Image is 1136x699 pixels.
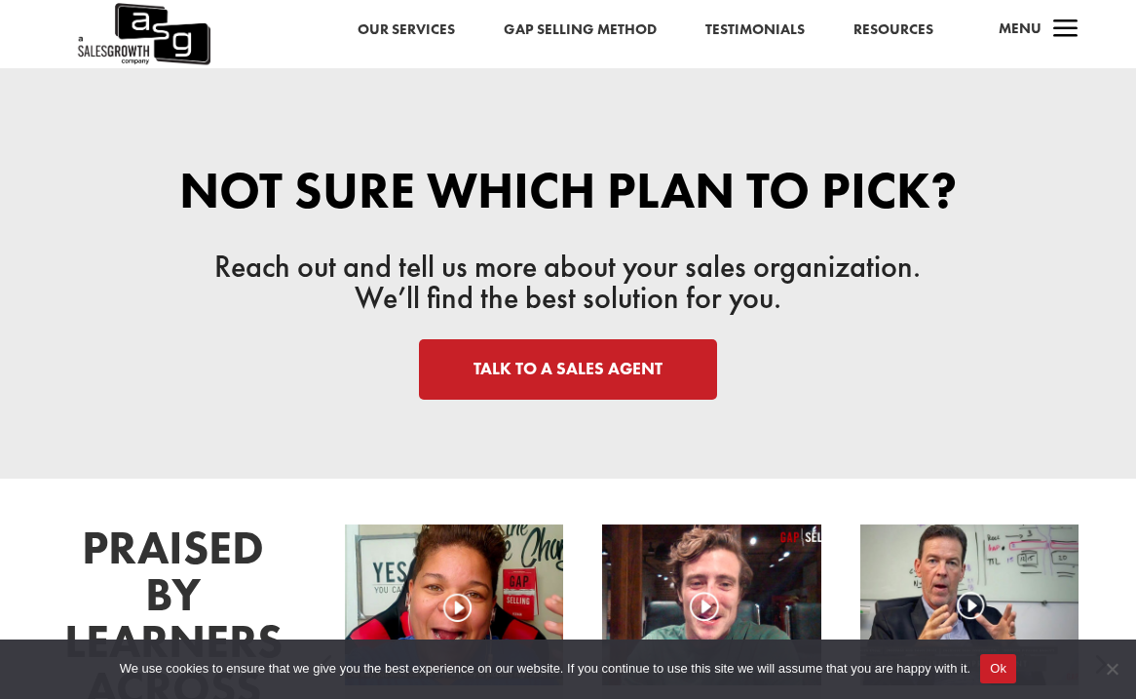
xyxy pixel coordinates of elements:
[419,339,717,400] a: TALK TO A SALES AGENT
[999,19,1041,38] span: Menu
[1046,11,1085,50] span: a
[1102,659,1121,679] span: No
[980,654,1016,683] button: Ok
[114,252,1023,314] p: Reach out and tell us more about your sales organization. We’ll find the best solution for you.
[853,18,933,43] a: Resources
[114,140,1023,252] h2: Not sure which plan to pick?
[120,659,970,679] span: We use cookies to ensure that we give you the best experience on our website. If you continue to ...
[705,18,805,43] a: Testimonials
[504,18,657,43] a: Gap Selling Method
[358,18,455,43] a: Our Services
